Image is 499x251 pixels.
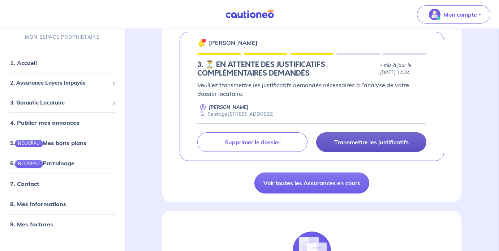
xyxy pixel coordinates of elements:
[380,62,426,76] p: - mis à jour le [DATE] 14:34
[10,200,66,208] a: 8. Mes informations
[417,5,490,24] button: illu_account_valid_menu.svgMon compte
[197,81,426,98] p: Veuillez transmettre les justificatifs demandés nécessaires à l’analyse de votre dossier locataire.
[197,39,206,47] img: 🔔
[10,119,79,127] a: 4. Publier mes annonces
[3,217,122,231] div: 9. Mes factures
[197,111,274,118] div: 5e étage [STREET_ADDRESS]
[25,34,99,41] p: MON ESPACE PROPRIÉTAIRE
[223,10,277,19] img: Cautioneo
[10,60,37,67] a: 1. Accueil
[10,180,39,187] a: 7. Contact
[197,60,426,78] div: state: DOCUMENTS-INCOMPLETE, Context: MORE-THAN-6-MONTHS,CHOOSE-CERTIFICATE,ALONE,LESSOR-DOCUMENTS
[209,38,258,47] p: [PERSON_NAME]
[3,176,122,191] div: 7. Contact
[334,139,409,146] p: Transmettre les justificatifs
[429,9,440,20] img: illu_account_valid_menu.svg
[3,156,122,171] div: 6.NOUVEAUParrainage
[225,139,280,146] p: Supprimer le dossier
[3,56,122,71] div: 1. Accueil
[10,221,53,228] a: 9. Mes factures
[3,197,122,211] div: 8. Mes informations
[3,76,122,90] div: 2. Assurance Loyers Impayés
[197,132,307,152] a: Supprimer le dossier
[197,60,377,78] h5: 3. ⏳️️ EN ATTENTE DES JUSTIFICATIFS COMPLÉMENTAIRES DEMANDÉS
[209,104,249,111] p: [PERSON_NAME]
[3,116,122,130] div: 4. Publier mes annonces
[3,136,122,150] div: 5.NOUVEAUMes bons plans
[10,140,86,147] a: 5.NOUVEAUMes bons plans
[443,10,477,19] p: Mon compte
[10,79,109,88] span: 2. Assurance Loyers Impayés
[316,132,426,152] a: Transmettre les justificatifs
[3,96,122,110] div: 3. Garantie Locataire
[10,160,74,167] a: 6.NOUVEAUParrainage
[254,173,369,193] a: Voir toutes les Assurances en cours
[10,99,109,107] span: 3. Garantie Locataire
